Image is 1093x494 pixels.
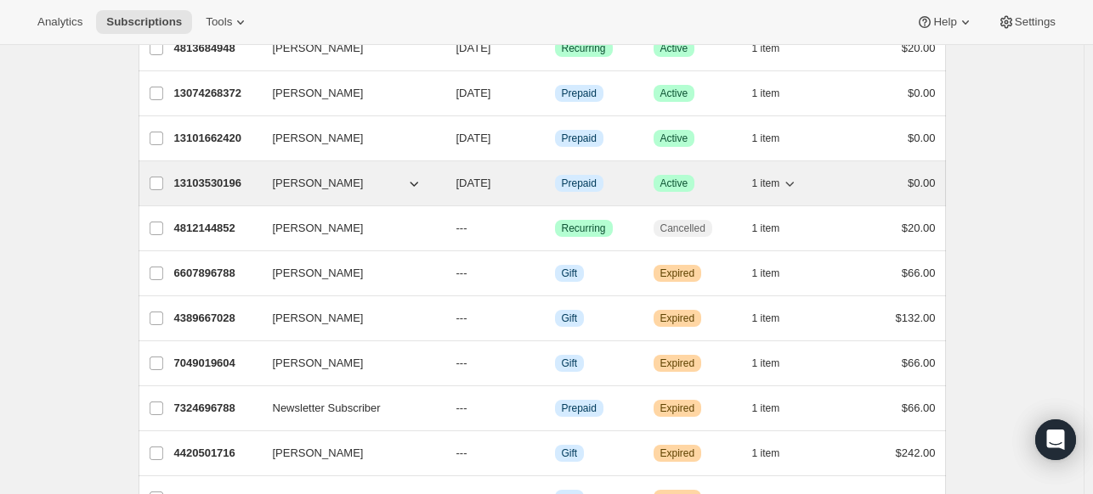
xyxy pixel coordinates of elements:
[752,351,799,375] button: 1 item
[908,177,936,189] span: $0.00
[752,401,780,415] span: 1 item
[174,216,936,240] div: 4812144852[PERSON_NAME]---SuccessRecurringCancelled1 item$20.00
[174,126,936,150] div: 13101662420[PERSON_NAME][DATE]InfoPrepaidSuccessActive1 item$0.00
[456,87,491,99] span: [DATE]
[96,10,192,34] button: Subscriptions
[174,40,259,57] p: 4813684948
[456,222,467,234] span: ---
[263,80,433,107] button: [PERSON_NAME]
[174,85,259,102] p: 13074268372
[174,441,936,465] div: 4420501716[PERSON_NAME]---InfoGiftWarningExpired1 item$242.00
[902,401,936,414] span: $66.00
[1035,419,1076,460] div: Open Intercom Messenger
[988,10,1066,34] button: Settings
[27,10,93,34] button: Analytics
[106,15,182,29] span: Subscriptions
[752,177,780,190] span: 1 item
[174,36,936,60] div: 4813684948[PERSON_NAME][DATE]SuccessRecurringSuccessActive1 item$20.00
[263,260,433,287] button: [PERSON_NAME]
[908,87,936,99] span: $0.00
[660,177,688,190] span: Active
[174,400,259,417] p: 7324696788
[174,396,936,420] div: 7324696788Newsletter Subscriber---InfoPrepaidWarningExpired1 item$66.00
[273,310,364,327] span: [PERSON_NAME]
[263,350,433,377] button: [PERSON_NAME]
[752,312,780,325] span: 1 item
[752,356,780,370] span: 1 item
[562,401,597,415] span: Prepaid
[752,441,799,465] button: 1 item
[906,10,983,34] button: Help
[174,306,936,330] div: 4389667028[PERSON_NAME]---InfoGiftWarningExpired1 item$132.00
[174,310,259,327] p: 4389667028
[752,87,780,100] span: 1 item
[456,401,467,414] span: ---
[263,35,433,62] button: [PERSON_NAME]
[562,132,597,145] span: Prepaid
[752,126,799,150] button: 1 item
[273,85,364,102] span: [PERSON_NAME]
[752,36,799,60] button: 1 item
[174,355,259,372] p: 7049019604
[562,267,578,280] span: Gift
[263,440,433,467] button: [PERSON_NAME]
[660,446,695,460] span: Expired
[263,125,433,152] button: [PERSON_NAME]
[174,171,936,195] div: 13103530196[PERSON_NAME][DATE]InfoPrepaidSuccessActive1 item$0.00
[660,356,695,370] span: Expired
[752,267,780,280] span: 1 item
[562,446,578,460] span: Gift
[263,395,433,422] button: Newsletter Subscriber
[263,170,433,197] button: [PERSON_NAME]
[660,401,695,415] span: Expired
[660,87,688,100] span: Active
[206,15,232,29] span: Tools
[660,222,705,235] span: Cancelled
[896,446,936,459] span: $242.00
[562,356,578,370] span: Gift
[273,40,364,57] span: [PERSON_NAME]
[273,175,364,192] span: [PERSON_NAME]
[456,356,467,369] span: ---
[263,215,433,242] button: [PERSON_NAME]
[660,267,695,280] span: Expired
[174,175,259,192] p: 13103530196
[174,261,936,285] div: 6607896788[PERSON_NAME]---InfoGiftWarningExpired1 item$66.00
[752,132,780,145] span: 1 item
[174,351,936,375] div: 7049019604[PERSON_NAME]---InfoGiftWarningExpired1 item$66.00
[174,220,259,237] p: 4812144852
[174,130,259,147] p: 13101662420
[456,267,467,279] span: ---
[896,312,936,324] span: $132.00
[273,445,364,462] span: [PERSON_NAME]
[562,312,578,325] span: Gift
[263,305,433,332] button: [PERSON_NAME]
[660,132,688,145] span: Active
[562,42,606,55] span: Recurring
[273,130,364,147] span: [PERSON_NAME]
[456,42,491,54] span: [DATE]
[562,87,597,100] span: Prepaid
[902,222,936,234] span: $20.00
[752,306,799,330] button: 1 item
[902,42,936,54] span: $20.00
[195,10,259,34] button: Tools
[908,132,936,144] span: $0.00
[933,15,956,29] span: Help
[174,265,259,282] p: 6607896788
[562,177,597,190] span: Prepaid
[752,216,799,240] button: 1 item
[752,81,799,105] button: 1 item
[456,446,467,459] span: ---
[660,42,688,55] span: Active
[273,400,381,417] span: Newsletter Subscriber
[752,42,780,55] span: 1 item
[902,267,936,279] span: $66.00
[273,265,364,282] span: [PERSON_NAME]
[752,261,799,285] button: 1 item
[562,222,606,235] span: Recurring
[174,445,259,462] p: 4420501716
[752,446,780,460] span: 1 item
[752,222,780,235] span: 1 item
[174,81,936,105] div: 13074268372[PERSON_NAME][DATE]InfoPrepaidSuccessActive1 item$0.00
